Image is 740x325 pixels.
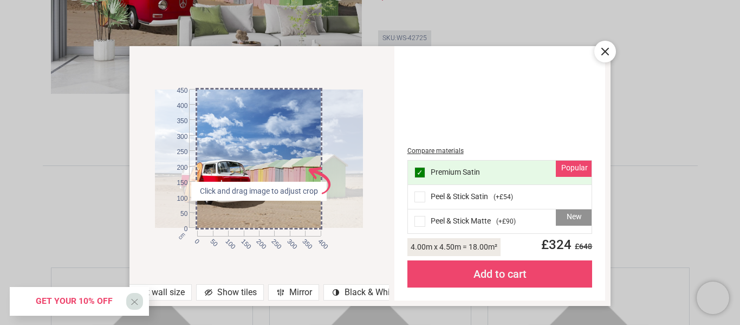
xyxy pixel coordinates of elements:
[408,185,592,209] div: Peel & Stick Satin
[114,284,192,301] div: Edit wall size
[177,232,186,241] span: cm
[167,179,187,188] span: 150
[196,284,264,301] div: Show tiles
[496,217,516,226] span: ( +£90 )
[535,237,592,252] span: £ 324
[268,284,319,301] div: Mirror
[556,209,592,226] div: New
[167,194,187,203] span: 100
[167,132,187,142] span: 300
[408,209,592,233] div: Peel & Stick Matte
[407,146,593,156] div: Compare materials
[167,225,187,234] span: 0
[167,163,187,173] span: 200
[208,237,215,244] span: 50
[239,237,246,244] span: 150
[407,238,501,256] div: 4.00 m x 4.50 m = 18.00 m²
[697,282,729,314] iframe: Brevo live chat
[223,237,230,244] span: 100
[408,161,592,185] div: Premium Satin
[167,148,187,157] span: 250
[254,237,261,244] span: 200
[167,117,187,126] span: 350
[407,260,593,288] div: Add to cart
[285,237,292,244] span: 300
[323,284,404,301] div: Black & White
[193,237,200,244] span: 0
[417,169,423,176] span: ✓
[494,193,513,202] span: ( +£54 )
[196,186,322,197] span: Click and drag image to adjust crop
[167,209,187,219] span: 50
[300,237,307,244] span: 350
[167,101,187,111] span: 400
[167,86,187,95] span: 450
[316,237,323,244] span: 400
[270,237,277,244] span: 250
[572,242,592,251] span: £ 648
[556,161,592,177] div: Popular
